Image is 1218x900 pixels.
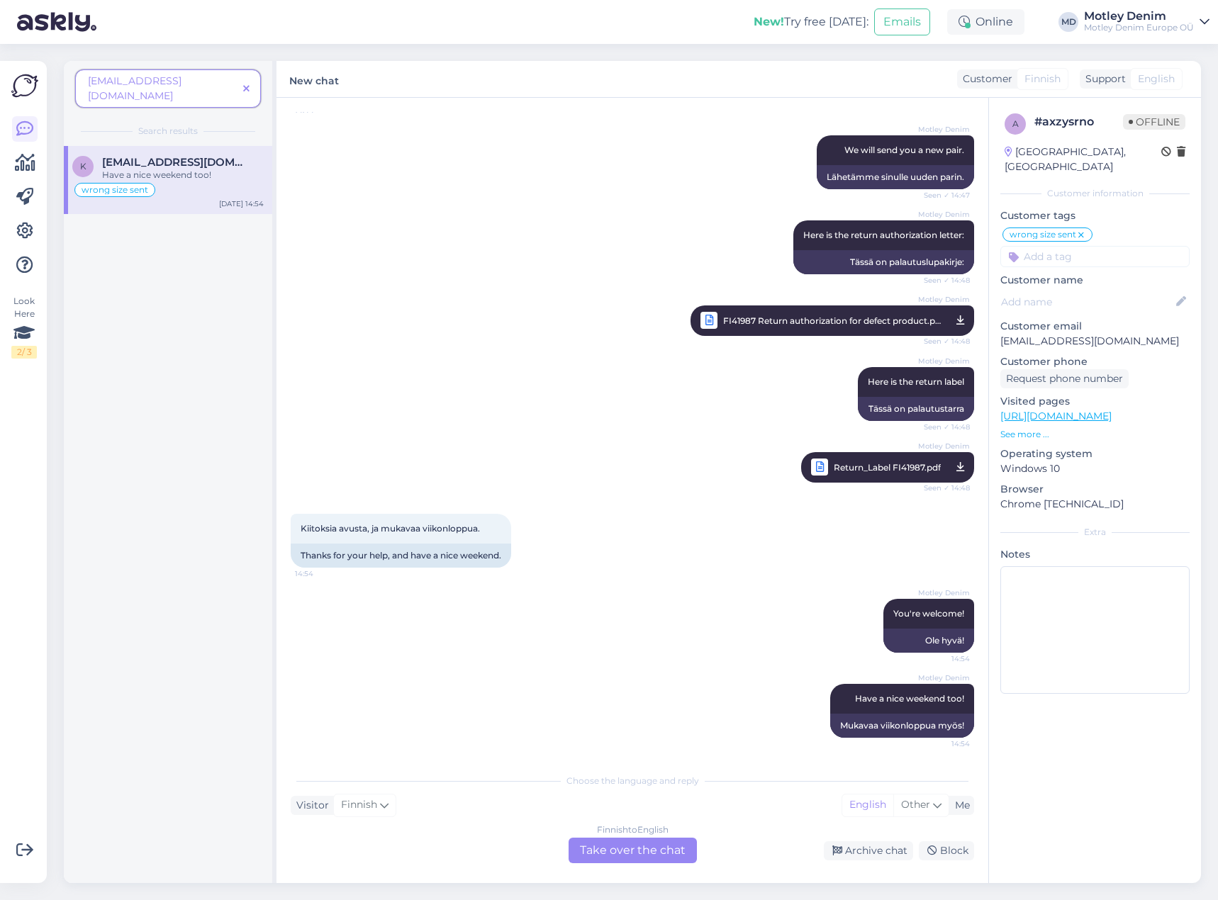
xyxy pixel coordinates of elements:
[917,332,970,350] span: Seen ✓ 14:48
[80,161,86,171] span: k
[219,198,264,209] div: [DATE] 14:54
[754,15,784,28] b: New!
[11,295,37,359] div: Look Here
[917,738,970,749] span: 14:54
[834,459,941,476] span: Return_Label FI41987.pdf
[11,346,37,359] div: 2 / 3
[1000,428,1190,441] p: See more ...
[917,275,970,286] span: Seen ✓ 14:48
[691,305,974,336] a: Motley DenimFI41987 Return authorization for defect product.pdfSeen ✓ 14:48
[1084,11,1194,22] div: Motley Denim
[1012,118,1019,129] span: a
[842,794,893,816] div: English
[291,798,329,813] div: Visitor
[803,230,964,240] span: Here is the return authorization letter:
[1084,11,1209,33] a: Motley DenimMotley Denim Europe OÜ
[917,479,970,497] span: Seen ✓ 14:48
[917,673,970,683] span: Motley Denim
[830,714,974,738] div: Mukavaa viikonloppua myös!
[1000,334,1190,349] p: [EMAIL_ADDRESS][DOMAIN_NAME]
[1084,22,1194,33] div: Motley Denim Europe OÜ
[1000,273,1190,288] p: Customer name
[1000,410,1112,422] a: [URL][DOMAIN_NAME]
[824,841,913,860] div: Archive chat
[1000,547,1190,562] p: Notes
[1010,230,1076,239] span: wrong size sent
[1000,246,1190,267] input: Add a tag
[957,72,1012,86] div: Customer
[917,209,970,220] span: Motley Denim
[917,190,970,201] span: Seen ✓ 14:47
[868,376,964,387] span: Here is the return label
[301,523,480,534] span: Kiitoksia avusta, ja mukavaa viikonloppua.
[1001,294,1173,310] input: Add name
[138,125,198,137] span: Search results
[341,797,377,813] span: Finnish
[597,823,669,836] div: Finnish to English
[1000,461,1190,476] p: Windows 10
[1000,394,1190,409] p: Visited pages
[1000,446,1190,461] p: Operating system
[917,124,970,135] span: Motley Denim
[289,69,339,89] label: New chat
[858,397,974,421] div: Tässä on palautustarra
[291,775,974,787] div: Choose the language and reply
[1000,482,1190,497] p: Browser
[295,568,348,579] span: 14:54
[1000,354,1190,369] p: Customer phone
[1123,114,1185,130] span: Offline
[1000,208,1190,223] p: Customer tags
[1138,72,1175,86] span: English
[291,544,511,568] div: Thanks for your help, and have a nice weekend.
[917,356,970,366] span: Motley Denim
[102,156,250,169] span: karokreander@hotmail.com
[817,165,974,189] div: Lähetämme sinulle uuden parin.
[723,312,941,330] span: FI41987 Return authorization for defect product.pdf
[947,9,1024,35] div: Online
[1000,319,1190,334] p: Customer email
[917,294,970,305] span: Motley Denim
[1024,72,1061,86] span: Finnish
[11,72,38,99] img: Askly Logo
[82,186,148,194] span: wrong size sent
[801,452,974,483] a: Motley DenimReturn_Label FI41987.pdfSeen ✓ 14:48
[949,798,970,813] div: Me
[874,9,930,35] button: Emails
[569,838,697,863] div: Take over the chat
[102,169,264,181] div: Have a nice weekend too!
[1080,72,1126,86] div: Support
[917,422,970,432] span: Seen ✓ 14:48
[1005,145,1161,174] div: [GEOGRAPHIC_DATA], [GEOGRAPHIC_DATA]
[1000,187,1190,200] div: Customer information
[893,608,964,619] span: You're welcome!
[1000,369,1129,388] div: Request phone number
[1034,113,1123,130] div: # axzysrno
[901,798,930,811] span: Other
[844,145,964,155] span: We will send you a new pair.
[1058,12,1078,32] div: MD
[1000,497,1190,512] p: Chrome [TECHNICAL_ID]
[917,653,970,664] span: 14:54
[88,74,181,102] span: [EMAIL_ADDRESS][DOMAIN_NAME]
[883,629,974,653] div: Ole hyvä!
[919,841,974,860] div: Block
[917,441,970,451] span: Motley Denim
[917,587,970,598] span: Motley Denim
[793,250,974,274] div: Tässä on palautuslupakirje:
[855,693,964,704] span: Have a nice weekend too!
[1000,526,1190,539] div: Extra
[754,13,868,30] div: Try free [DATE]:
